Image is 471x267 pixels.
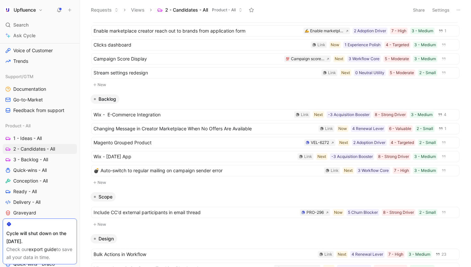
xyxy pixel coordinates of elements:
[3,5,44,15] button: UpfluenceUpfluence
[389,125,411,132] div: 6 - Valuable
[91,220,460,228] button: New
[6,229,73,245] div: Cycle will shut down on the [DATE].
[5,73,34,80] span: Support/GTM
[328,111,370,118] div: -3 Acquisition Booster
[385,56,409,62] div: 5 - Moderate
[334,209,343,216] div: Now
[417,125,433,132] div: 2 - Small
[378,153,409,160] div: 8 - Strong Driver
[94,125,316,133] span: Changing Message in Creator Marketplace When No Offers Are Available
[437,27,448,35] button: 1
[5,122,31,129] span: Product - All
[286,57,290,61] img: 💯
[391,139,414,146] div: 4 - Targeted
[165,7,208,13] span: 2 - Candidates - All
[3,20,77,30] div: Search
[331,42,339,48] div: Now
[301,111,309,118] div: Link
[91,25,459,37] a: Enable marketplace creator reach out to brands from application form3 - Medium7 - High2 Adoption ...
[154,5,245,15] button: 2 - Candidates - AllProduct - All
[3,187,77,197] a: Ready - All
[94,153,295,161] span: Wix - [DATE] App
[13,86,46,92] span: Documentation
[314,111,323,118] div: Next
[341,69,350,76] div: Next
[310,28,344,34] div: Enable marketplace creator reach out to brands from application form
[339,139,348,146] div: Next
[91,94,119,104] button: Backlog
[91,179,460,187] button: New
[444,29,446,33] span: 1
[3,165,77,175] a: Quick-wins - All
[434,251,448,258] button: 23
[88,94,463,187] div: BacklogNew
[13,32,35,40] span: Ask Cycle
[338,125,347,132] div: Now
[94,41,308,49] span: Clicks dashboard
[352,251,383,258] div: 4 Renewal Lever
[338,251,346,258] div: Next
[3,155,77,165] a: 3 - Backlog - All
[444,127,446,131] span: 1
[3,33,77,66] div: DashboardsVoice of CustomerTrends
[13,107,64,114] span: Feedback from support
[3,46,77,56] a: Voice of Customer
[304,153,312,160] div: Link
[3,95,77,105] a: Go-to-Market
[331,167,339,174] div: Link
[91,165,459,176] a: 💣 Auto-switch to regular mailing on campaign sender error3 - Medium7 - High3 Workflow CoreNextLink
[99,194,112,200] span: Scope
[391,28,406,34] div: 7 - High
[291,56,324,62] div: Campaign score display
[388,251,403,258] div: 7 - High
[429,5,452,15] button: Settings
[91,81,460,89] button: New
[6,245,73,261] div: Check our to save all your data in time.
[212,7,236,13] span: Product - All
[325,125,333,132] div: Link
[317,153,326,160] div: Next
[91,192,116,201] button: Scope
[3,176,77,186] a: Conception - All
[91,249,459,260] a: Bulk Actions in Workflow3 - Medium7 - High4 Renewal LeverNextLink23
[99,235,114,242] span: Design
[411,111,433,118] div: 3 - Medium
[355,69,384,76] div: 0 Neutral Utility
[13,188,37,195] span: Ready - All
[13,47,53,54] span: Voice of Customer
[345,42,380,48] div: 1 Experience Polish
[375,111,406,118] div: 8 - Strong Driver
[305,29,309,33] img: ✍️
[3,144,77,154] a: 2 - Candidates - All
[419,209,436,216] div: 2 - Small
[352,125,384,132] div: 4 Renewal Lever
[348,209,378,216] div: 5 Churn Blocker
[414,167,436,174] div: 3 - Medium
[99,96,116,102] span: Backlog
[331,153,373,160] div: -3 Acquisition Booster
[13,146,55,152] span: 2 - Candidates - All
[3,197,77,207] a: Delivery - All
[14,7,36,13] h1: Upfluence
[419,139,436,146] div: 2 - Small
[91,109,459,120] a: Wix - E-Commerce Integration3 - Medium8 - Strong Driver-3 Acquisition BoosterNextLink4
[94,208,297,216] span: Include CC'd external participants in email thread
[94,139,302,147] span: Magento Grouped Product
[414,56,436,62] div: 3 - Medium
[390,69,414,76] div: 5 - Moderate
[344,167,353,174] div: Next
[13,96,43,103] span: Go-to-Market
[3,208,77,218] a: Graveyard
[91,137,459,148] a: Magento Grouped Product2 - Small4 - Targeted2 Adoption DriverNextVEL-6272
[13,178,48,184] span: Conception - All
[3,105,77,115] a: Feedback from support
[3,121,77,131] div: Product - All
[91,67,459,78] a: Stream settings redesign2 - Small5 - Moderate0 Neutral UtilityNextLink
[91,39,459,51] a: Clicks dashboard3 - Medium4 - Targeted1 Experience PolishNowLink
[324,251,332,258] div: Link
[13,156,48,163] span: 3 - Backlog - All
[94,250,315,258] span: Bulk Actions in Workflow
[437,111,448,118] button: 4
[328,69,336,76] div: Link
[444,113,446,117] span: 4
